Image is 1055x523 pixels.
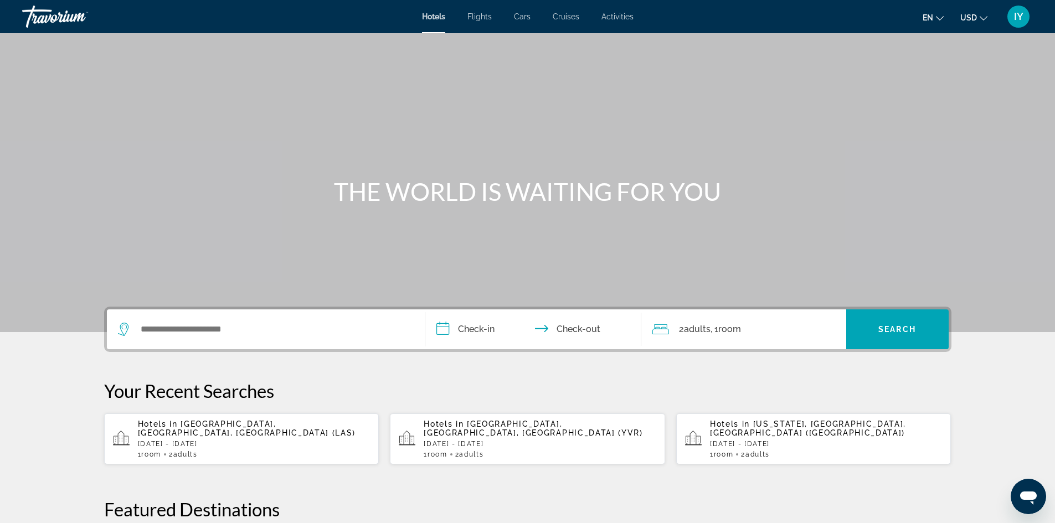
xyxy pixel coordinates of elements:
[104,413,379,465] button: Hotels in [GEOGRAPHIC_DATA], [GEOGRAPHIC_DATA], [GEOGRAPHIC_DATA] (LAS)[DATE] - [DATE]1Room2Adults
[711,322,741,337] span: , 1
[138,420,178,428] span: Hotels in
[960,13,977,22] span: USD
[676,413,951,465] button: Hotels in [US_STATE], [GEOGRAPHIC_DATA], [GEOGRAPHIC_DATA] ([GEOGRAPHIC_DATA])[DATE] - [DATE]1Roo...
[141,450,161,458] span: Room
[745,450,770,458] span: Adults
[741,450,770,458] span: 2
[553,12,579,21] a: Cruises
[138,440,370,448] p: [DATE] - [DATE]
[104,380,951,402] p: Your Recent Searches
[718,324,741,334] span: Room
[22,2,133,31] a: Travorium
[1011,479,1046,514] iframe: Button to launch messaging window
[424,440,656,448] p: [DATE] - [DATE]
[514,12,531,21] a: Cars
[878,325,916,334] span: Search
[428,450,447,458] span: Room
[710,450,733,458] span: 1
[1004,5,1033,28] button: User Menu
[684,324,711,334] span: Adults
[960,9,987,25] button: Change currency
[390,413,665,465] button: Hotels in [GEOGRAPHIC_DATA], [GEOGRAPHIC_DATA], [GEOGRAPHIC_DATA] (YVR)[DATE] - [DATE]1Room2Adults
[846,309,949,349] button: Search
[459,450,483,458] span: Adults
[138,420,356,437] span: [GEOGRAPHIC_DATA], [GEOGRAPHIC_DATA], [GEOGRAPHIC_DATA] (LAS)
[923,9,944,25] button: Change language
[679,322,711,337] span: 2
[714,450,734,458] span: Room
[424,450,447,458] span: 1
[467,12,492,21] a: Flights
[320,177,735,206] h1: THE WORLD IS WAITING FOR YOU
[173,450,198,458] span: Adults
[424,420,643,437] span: [GEOGRAPHIC_DATA], [GEOGRAPHIC_DATA], [GEOGRAPHIC_DATA] (YVR)
[601,12,634,21] a: Activities
[424,420,464,428] span: Hotels in
[422,12,445,21] a: Hotels
[138,450,161,458] span: 1
[169,450,198,458] span: 2
[710,440,943,448] p: [DATE] - [DATE]
[641,309,846,349] button: Travelers: 2 adults, 0 children
[923,13,933,22] span: en
[107,309,949,349] div: Search widget
[710,420,906,437] span: [US_STATE], [GEOGRAPHIC_DATA], [GEOGRAPHIC_DATA] ([GEOGRAPHIC_DATA])
[425,309,641,349] button: Check in and out dates
[455,450,484,458] span: 2
[1014,11,1023,22] span: IY
[104,498,951,520] h2: Featured Destinations
[710,420,750,428] span: Hotels in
